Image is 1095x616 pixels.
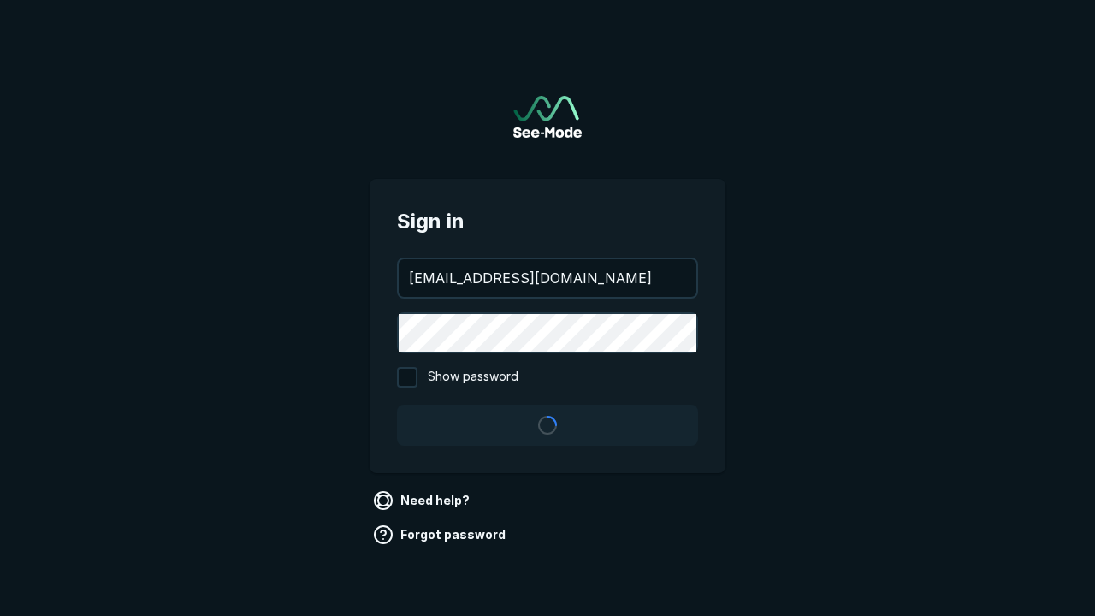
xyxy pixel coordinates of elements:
img: See-Mode Logo [513,96,582,138]
input: your@email.com [399,259,696,297]
span: Show password [428,367,518,388]
a: Go to sign in [513,96,582,138]
span: Sign in [397,206,698,237]
a: Forgot password [370,521,512,548]
a: Need help? [370,487,476,514]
